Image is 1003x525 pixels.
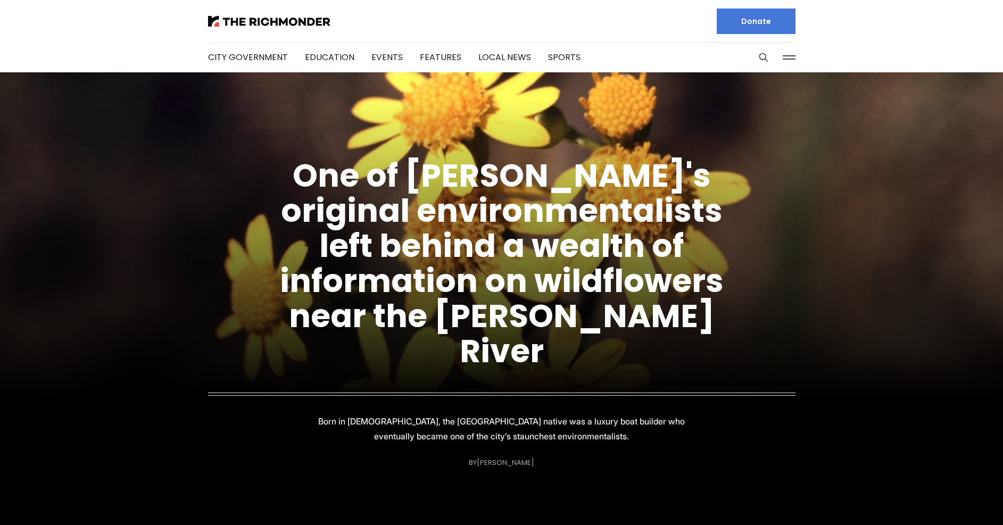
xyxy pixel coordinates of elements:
[913,473,1003,525] iframe: portal-trigger
[312,414,691,444] p: Born in [DEMOGRAPHIC_DATA], the [GEOGRAPHIC_DATA] native was a luxury boat builder who eventually...
[478,51,531,63] a: Local News
[717,9,795,34] a: Donate
[208,51,288,63] a: City Government
[477,457,534,468] a: [PERSON_NAME]
[280,153,724,373] a: One of [PERSON_NAME]'s original environmentalists left behind a wealth of information on wildflow...
[469,459,534,466] div: By
[548,51,581,63] a: Sports
[371,51,403,63] a: Events
[208,16,330,27] img: The Richmonder
[305,51,354,63] a: Education
[420,51,461,63] a: Features
[756,49,772,65] button: Search this site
